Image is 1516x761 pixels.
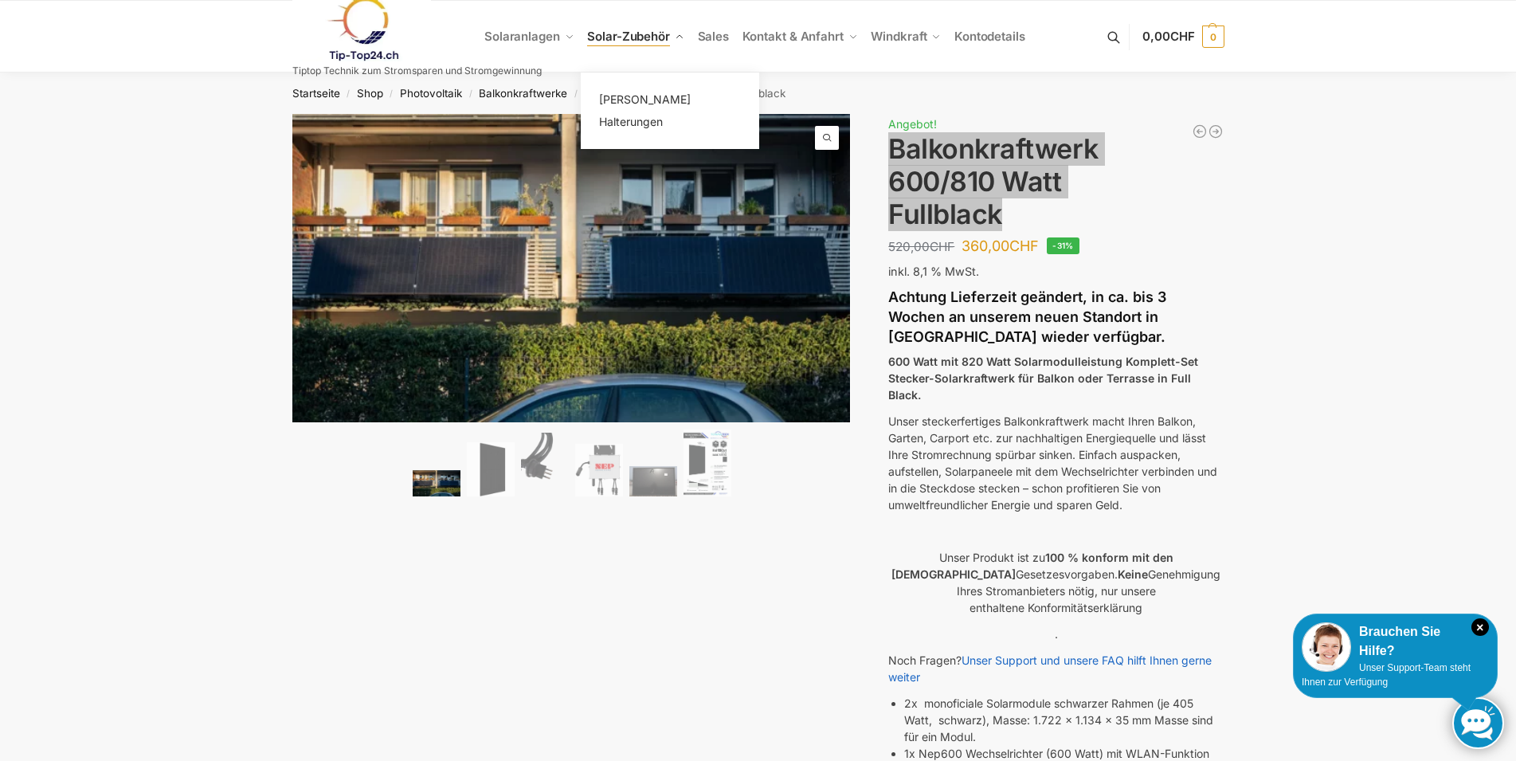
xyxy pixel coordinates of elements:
[904,695,1224,745] li: 2x monoficiale Solarmodule schwarzer Rahmen (je 405 Watt, schwarz), Masse: 1.722 x 1.134 x 35 mm ...
[575,444,623,496] img: NEP 800 Drosselbar auf 600 Watt
[888,265,979,278] span: inkl. 8,1 % MwSt.
[1302,622,1351,672] img: Customer service
[484,29,560,44] span: Solaranlagen
[888,653,1212,684] a: Unser Support und unsere FAQ hilft Ihnen gerne weiter
[1142,13,1224,61] a: 0,00CHF 0
[383,88,400,100] span: /
[962,237,1039,254] bdi: 360,00
[888,288,1166,345] strong: Achtung Lieferzeit geändert, in ca. bis 3 Wochen an unserem neuen Standort in [GEOGRAPHIC_DATA] w...
[735,1,864,73] a: Kontakt & Anfahrt
[1009,237,1039,254] span: CHF
[1047,237,1079,254] span: -31%
[888,117,937,131] span: Angebot!
[888,413,1224,513] p: Unser steckerfertiges Balkonkraftwerk macht Ihren Balkon, Garten, Carport etc. zur nachhaltigen E...
[684,430,731,497] img: Balkonkraftwerk 600/810 Watt Fullblack – Bild 6
[948,1,1032,73] a: Kontodetails
[698,29,730,44] span: Sales
[567,88,584,100] span: /
[292,87,340,100] a: Startseite
[691,1,735,73] a: Sales
[462,88,479,100] span: /
[888,652,1224,685] p: Noch Fragen?
[340,88,357,100] span: /
[850,114,1409,754] img: Balkonkraftwerk 600/810 Watt Fullblack 3
[629,466,677,496] img: Balkonkraftwerk 600/810 Watt Fullblack – Bild 5
[888,133,1224,230] h1: Balkonkraftwerk 600/810 Watt Fullblack
[1208,124,1224,139] a: 890/600 Watt Solarkraftwerk + 2,7 KW Batteriespeicher Genehmigungsfrei
[1202,25,1224,48] span: 0
[888,355,1198,402] strong: 600 Watt mit 820 Watt Solarmodulleistung Komplett-Set Stecker-Solarkraftwerk für Balkon oder Terr...
[413,470,460,496] img: 2 Balkonkraftwerke
[1302,662,1471,688] span: Unser Support-Team steht Ihnen zur Verfügung
[864,1,948,73] a: Windkraft
[1142,29,1194,44] span: 0,00
[400,87,462,100] a: Photovoltaik
[581,1,691,73] a: Solar-Zubehör
[888,626,1224,642] p: .
[1471,618,1489,636] i: Schließen
[590,88,750,111] a: [PERSON_NAME]
[1118,567,1148,581] strong: Keine
[742,29,844,44] span: Kontakt & Anfahrt
[599,92,691,106] span: [PERSON_NAME]
[292,66,542,76] p: Tiptop Technik zum Stromsparen und Stromgewinnung
[1192,124,1208,139] a: Balkonkraftwerk 445/600 Watt Bificial
[590,111,750,133] a: Halterungen
[521,433,569,496] img: Anschlusskabel-3meter_schweizer-stecker
[599,115,663,128] span: Halterungen
[954,29,1025,44] span: Kontodetails
[264,73,1252,114] nav: Breadcrumb
[1170,29,1195,44] span: CHF
[888,239,954,254] bdi: 520,00
[1302,622,1489,661] div: Brauchen Sie Hilfe?
[357,87,383,100] a: Shop
[479,87,567,100] a: Balkonkraftwerke
[467,442,515,497] img: TommaTech Vorderseite
[930,239,954,254] span: CHF
[871,29,926,44] span: Windkraft
[587,29,670,44] span: Solar-Zubehör
[888,549,1224,616] p: Unser Produkt ist zu Gesetzesvorgaben. Genehmigung Ihres Stromanbieters nötig, nur unsere enthalt...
